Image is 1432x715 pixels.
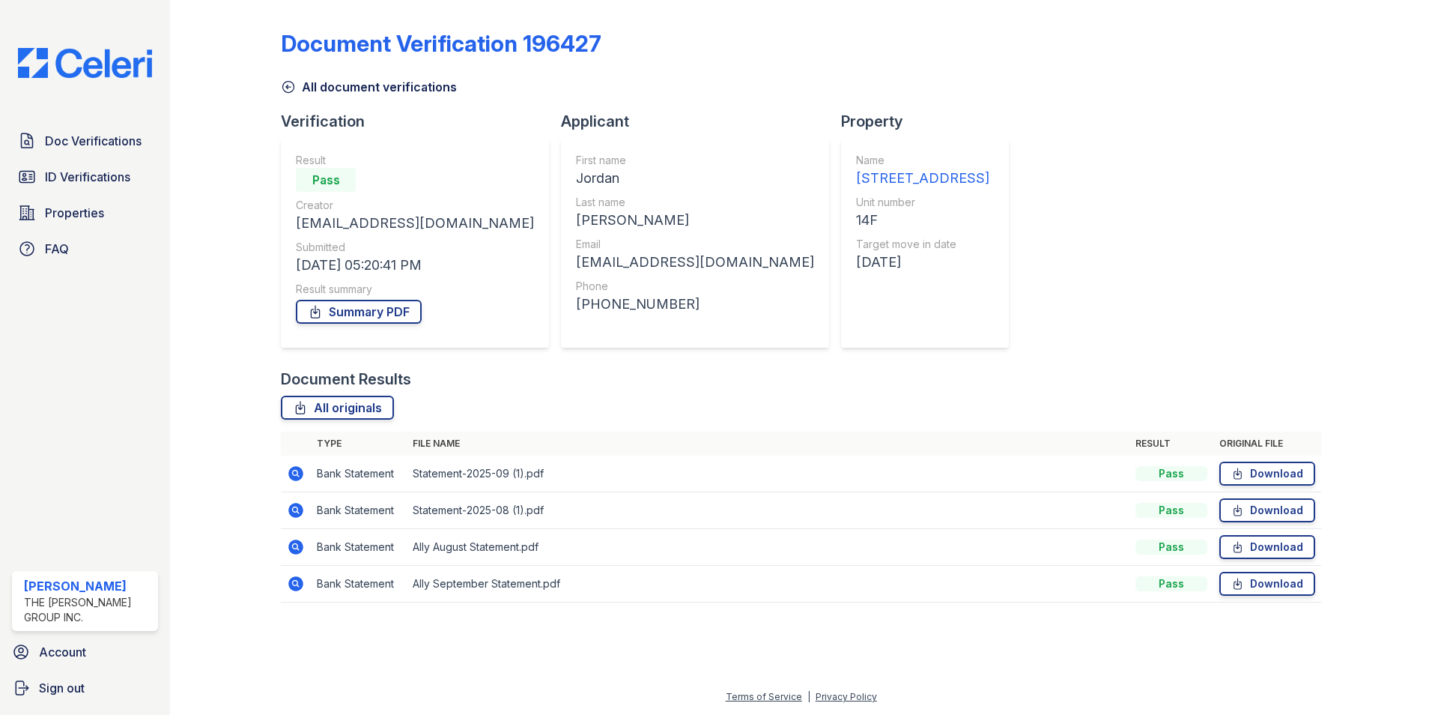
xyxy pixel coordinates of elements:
[807,691,810,702] div: |
[1135,503,1207,518] div: Pass
[296,240,534,255] div: Submitted
[561,111,841,132] div: Applicant
[12,234,158,264] a: FAQ
[12,198,158,228] a: Properties
[1135,576,1207,591] div: Pass
[856,237,989,252] div: Target move in date
[45,168,130,186] span: ID Verifications
[296,198,534,213] div: Creator
[45,132,142,150] span: Doc Verifications
[856,153,989,168] div: Name
[39,643,86,661] span: Account
[311,432,407,456] th: Type
[45,204,104,222] span: Properties
[281,369,411,390] div: Document Results
[296,255,534,276] div: [DATE] 05:20:41 PM
[281,30,601,57] div: Document Verification 196427
[407,492,1129,529] td: Statement-2025-08 (1).pdf
[6,637,164,667] a: Account
[296,213,534,234] div: [EMAIL_ADDRESS][DOMAIN_NAME]
[816,691,877,702] a: Privacy Policy
[1135,466,1207,481] div: Pass
[311,566,407,603] td: Bank Statement
[24,577,152,595] div: [PERSON_NAME]
[856,252,989,273] div: [DATE]
[576,237,814,252] div: Email
[856,195,989,210] div: Unit number
[1219,498,1315,522] a: Download
[296,168,356,192] div: Pass
[407,529,1129,566] td: Ally August Statement.pdf
[576,279,814,294] div: Phone
[1219,572,1315,596] a: Download
[311,456,407,492] td: Bank Statement
[1219,462,1315,486] a: Download
[576,153,814,168] div: First name
[576,195,814,210] div: Last name
[24,595,152,625] div: The [PERSON_NAME] Group Inc.
[296,282,534,297] div: Result summary
[6,48,164,78] img: CE_Logo_Blue-a8612792a0a2168367f1c8372b55b34899dd931a85d93a1a3d3e32e68fde9ad4.png
[576,168,814,189] div: Jordan
[1135,540,1207,555] div: Pass
[726,691,802,702] a: Terms of Service
[1129,432,1213,456] th: Result
[39,679,85,697] span: Sign out
[296,300,422,324] a: Summary PDF
[841,111,1021,132] div: Property
[856,168,989,189] div: [STREET_ADDRESS]
[856,153,989,189] a: Name [STREET_ADDRESS]
[407,456,1129,492] td: Statement-2025-09 (1).pdf
[576,294,814,315] div: [PHONE_NUMBER]
[281,396,394,420] a: All originals
[12,126,158,156] a: Doc Verifications
[311,492,407,529] td: Bank Statement
[311,529,407,566] td: Bank Statement
[1369,655,1417,700] iframe: chat widget
[1213,432,1321,456] th: Original file
[856,210,989,231] div: 14F
[281,111,561,132] div: Verification
[576,252,814,273] div: [EMAIL_ADDRESS][DOMAIN_NAME]
[281,78,457,96] a: All document verifications
[12,162,158,192] a: ID Verifications
[6,673,164,703] a: Sign out
[296,153,534,168] div: Result
[407,566,1129,603] td: Ally September Statement.pdf
[576,210,814,231] div: [PERSON_NAME]
[1219,535,1315,559] a: Download
[407,432,1129,456] th: File name
[45,240,69,258] span: FAQ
